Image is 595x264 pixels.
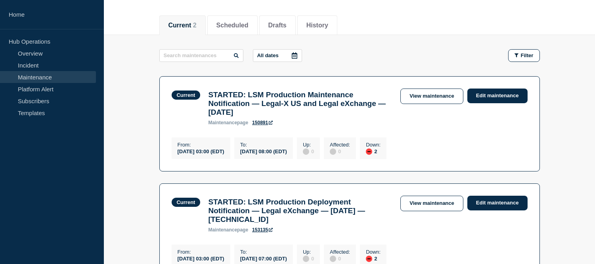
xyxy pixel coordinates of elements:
a: View maintenance [400,89,463,104]
button: Filter [508,49,540,62]
h3: STARTED: LSM Production Deployment Notification — Legal eXchange — [DATE] — [TECHNICAL_ID] [208,198,392,224]
span: Filter [521,52,534,58]
p: page [208,120,248,125]
p: Up : [303,142,314,148]
span: 2 [193,22,197,29]
p: All dates [257,52,279,58]
div: 0 [330,255,350,262]
div: [DATE] 08:00 (EDT) [240,148,287,154]
p: Affected : [330,249,350,255]
div: 0 [303,255,314,262]
p: From : [178,249,224,255]
div: 2 [366,148,381,155]
a: 150891 [252,120,273,125]
div: disabled [303,256,309,262]
p: page [208,227,248,233]
div: Current [177,92,195,98]
div: [DATE] 03:00 (EDT) [178,255,224,262]
button: Drafts [268,22,287,29]
div: disabled [303,148,309,155]
div: [DATE] 03:00 (EDT) [178,148,224,154]
button: Current 2 [168,22,197,29]
p: To : [240,249,287,255]
div: 0 [303,148,314,155]
a: Edit maintenance [467,89,528,103]
div: [DATE] 07:00 (EDT) [240,255,287,262]
a: Edit maintenance [467,196,528,210]
p: Affected : [330,142,350,148]
p: From : [178,142,224,148]
div: Current [177,199,195,205]
p: Up : [303,249,314,255]
button: All dates [253,49,302,62]
input: Search maintenances [159,49,243,62]
a: 153135 [252,227,273,233]
span: maintenance [208,120,237,125]
h3: STARTED: LSM Production Maintenance Notification — Legal-X US and Legal eXchange — [DATE] [208,91,392,117]
div: down [366,148,372,155]
div: 2 [366,255,381,262]
a: View maintenance [400,196,463,211]
span: maintenance [208,227,237,233]
p: Down : [366,249,381,255]
div: disabled [330,148,336,155]
button: History [306,22,328,29]
p: Down : [366,142,381,148]
p: To : [240,142,287,148]
div: down [366,256,372,262]
button: Scheduled [216,22,249,29]
div: disabled [330,256,336,262]
div: 0 [330,148,350,155]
